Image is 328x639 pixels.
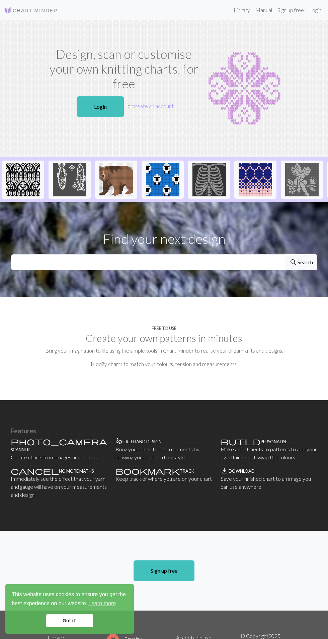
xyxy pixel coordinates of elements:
span: gesture [115,437,124,446]
img: fishies :) [53,163,86,196]
a: Sign up free [134,560,194,581]
p: Create charts from images and photos [11,453,107,461]
p: Bring your ideas to life in moments by drawing your pattern freestyle [115,445,212,461]
p: Make adjustments to patterns to add your own flair, or just swap the colours [221,445,317,461]
a: learn more about cookies [87,599,117,609]
button: fishies :) [49,161,91,199]
img: angel practice [285,163,319,196]
p: Bring your imagination to life using the simple tools in Chart Minder to realise your dream knits... [11,347,317,355]
a: fishies :) [49,176,91,182]
button: New Piskel-1.png (2).png [188,161,230,199]
a: angel practice [281,176,323,182]
h4: Freehand design [124,439,162,444]
a: Library [231,3,253,17]
p: Find your next design [11,229,317,249]
span: search [290,258,298,267]
p: Keep track of where you are on your chart [115,475,212,483]
h4: Scanner [11,447,30,452]
a: Manual [253,3,275,17]
span: photo_camera [11,437,107,446]
span: This website uses cookies to ensure you get the best experience on our website. [12,590,128,609]
p: Save your finished chart to an image you can use anywhere [221,475,317,491]
a: Sheep socks [142,176,184,182]
h4: Personalise [261,439,288,444]
h4: Download [229,469,255,474]
h3: Features [11,427,317,435]
span: bookmark [115,466,180,475]
button: angel practice [281,161,323,199]
h4: Free to use [152,326,176,331]
a: Login [77,96,124,117]
a: New Piskel-1.png (2).png [188,176,230,182]
p: Immediately see the effect that your yarn and gauge will have on your measurements and design [11,475,107,499]
a: Idee [234,176,276,182]
span: cancel [11,466,59,475]
img: Idee [239,163,272,196]
button: Idee [234,161,276,199]
button: IMG_6850.jpeg [95,161,137,199]
button: tracery [2,161,44,199]
h4: Track [180,469,194,474]
h2: Create your own patterns in minutes [11,332,317,344]
a: tracery [2,176,44,182]
img: Chart example [208,47,280,130]
a: Login [307,3,324,17]
img: Logo [4,6,58,14]
a: create an account [133,103,174,109]
div: cookieconsent [5,584,134,634]
h1: Design, scan or customise your own knitting charts, for free [48,47,200,91]
a: Sign up free [275,3,307,17]
span: build [221,437,261,446]
img: tracery [6,163,40,196]
button: Sheep socks [142,161,184,199]
p: or [48,94,200,120]
a: IMG_6850.jpeg [95,176,137,182]
button: Search [285,254,317,270]
p: Modify charts to match your colours, tension and measurements. [11,360,317,368]
img: Sheep socks [146,163,179,196]
span: save_alt [221,466,229,475]
img: IMG_6850.jpeg [99,163,133,196]
h4: No more maths [59,469,94,474]
a: dismiss cookie message [46,614,93,627]
img: New Piskel-1.png (2).png [192,163,226,196]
